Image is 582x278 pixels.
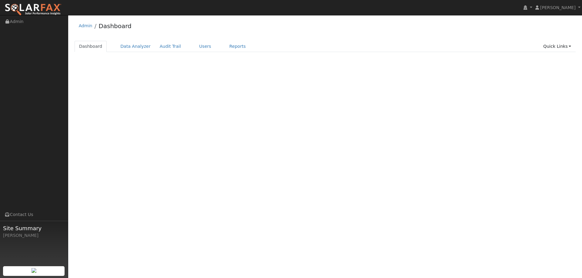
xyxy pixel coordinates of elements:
a: Audit Trail [155,41,186,52]
span: Site Summary [3,224,65,232]
a: Dashboard [99,22,132,30]
a: Users [195,41,216,52]
div: [PERSON_NAME] [3,232,65,239]
img: retrieve [32,268,36,273]
a: Dashboard [75,41,107,52]
a: Admin [79,23,92,28]
a: Quick Links [539,41,576,52]
span: [PERSON_NAME] [540,5,576,10]
img: SolarFax [5,3,62,16]
a: Reports [225,41,250,52]
a: Data Analyzer [116,41,155,52]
